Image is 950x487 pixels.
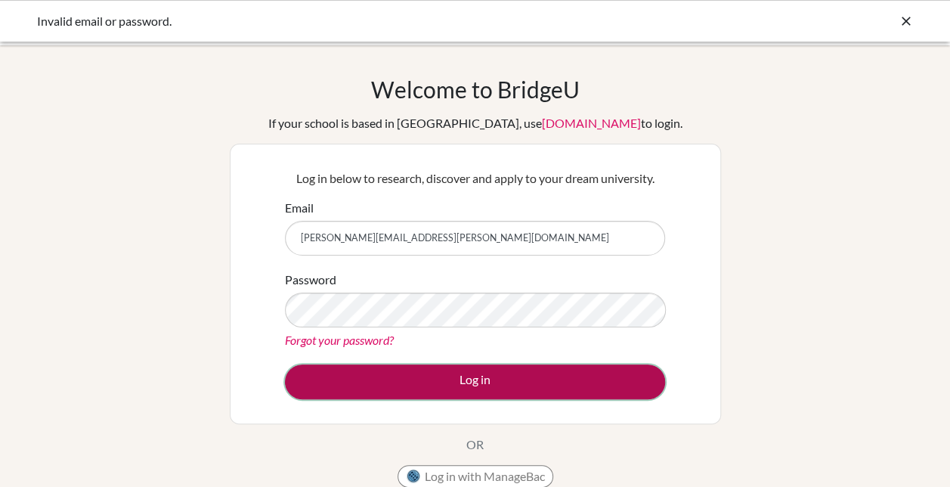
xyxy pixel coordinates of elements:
[285,333,394,347] a: Forgot your password?
[285,364,665,399] button: Log in
[542,116,641,130] a: [DOMAIN_NAME]
[285,199,314,217] label: Email
[466,436,484,454] p: OR
[371,76,580,103] h1: Welcome to BridgeU
[285,271,336,289] label: Password
[268,114,682,132] div: If your school is based in [GEOGRAPHIC_DATA], use to login.
[37,12,687,30] div: Invalid email or password.
[285,169,665,188] p: Log in below to research, discover and apply to your dream university.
